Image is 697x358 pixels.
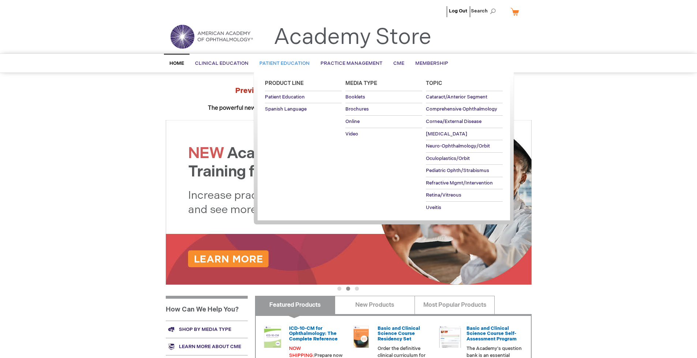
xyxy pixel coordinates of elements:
span: Oculoplastics/Orbit [426,156,470,161]
button: 3 of 3 [355,287,359,291]
a: Log Out [449,8,467,14]
h1: How Can We Help You? [166,296,248,321]
span: Media Type [345,80,377,86]
a: Academy Store [274,24,431,51]
span: Brochures [345,106,369,112]
span: Home [169,60,184,66]
span: Booklets [345,94,365,100]
a: ICD-10-CM for Ophthalmology: The Complete Reference [289,325,338,342]
span: Clinical Education [195,60,248,66]
a: Featured Products [255,296,335,314]
span: Refractive Mgmt/Intervention [426,180,493,186]
span: Neuro-Ophthalmology/Orbit [426,143,490,149]
span: Patient Education [259,60,310,66]
button: 1 of 3 [337,287,341,291]
img: 02850963u_47.png [350,326,372,348]
span: Cataract/Anterior Segment [426,94,487,100]
a: Basic and Clinical Science Course Self-Assessment Program [466,325,517,342]
span: Topic [426,80,442,86]
a: Learn more about CME [166,338,248,355]
span: [MEDICAL_DATA] [426,131,467,137]
a: Shop by media type [166,321,248,338]
span: Product Line [265,80,304,86]
strong: Preview the at AAO 2025 [235,86,462,95]
span: Spanish Language [265,106,307,112]
img: 0120008u_42.png [262,326,284,348]
span: Patient Education [265,94,305,100]
span: CME [393,60,404,66]
a: Basic and Clinical Science Course Residency Set [378,325,420,342]
span: Online [345,119,360,124]
span: Pediatric Ophth/Strabismus [426,168,489,174]
img: bcscself_20.jpg [439,326,461,348]
button: 2 of 3 [346,287,350,291]
span: Membership [415,60,448,66]
span: Comprehensive Ophthalmology [426,106,497,112]
span: Cornea/External Disease [426,119,481,124]
span: Uveitis [426,205,441,210]
span: Video [345,131,358,137]
a: Most Popular Products [415,296,495,314]
span: Practice Management [321,60,382,66]
span: Retina/Vitreous [426,192,461,198]
span: Search [471,4,499,18]
a: New Products [335,296,415,314]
